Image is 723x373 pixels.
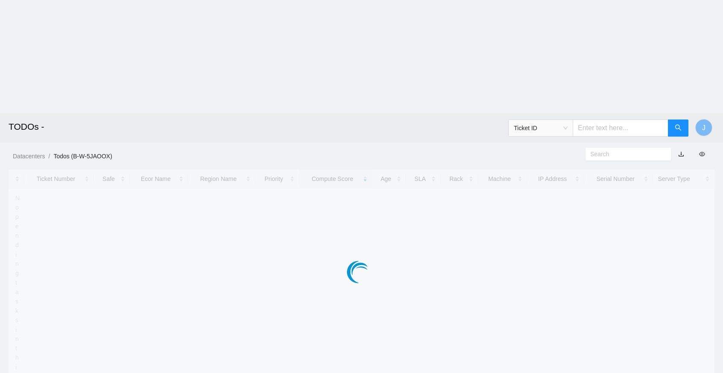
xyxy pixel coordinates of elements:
[695,119,712,136] button: J
[9,113,503,140] h2: TODOs -
[672,147,691,161] button: download
[514,122,568,134] span: Ticket ID
[702,122,706,133] span: J
[53,153,112,160] a: Todos (B-W-5JAOOX)
[675,124,682,132] span: search
[699,151,705,157] span: eye
[13,153,45,160] a: Datacenters
[668,119,688,137] button: search
[590,149,659,159] input: Search
[48,153,50,160] span: /
[573,119,668,137] input: Enter text here...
